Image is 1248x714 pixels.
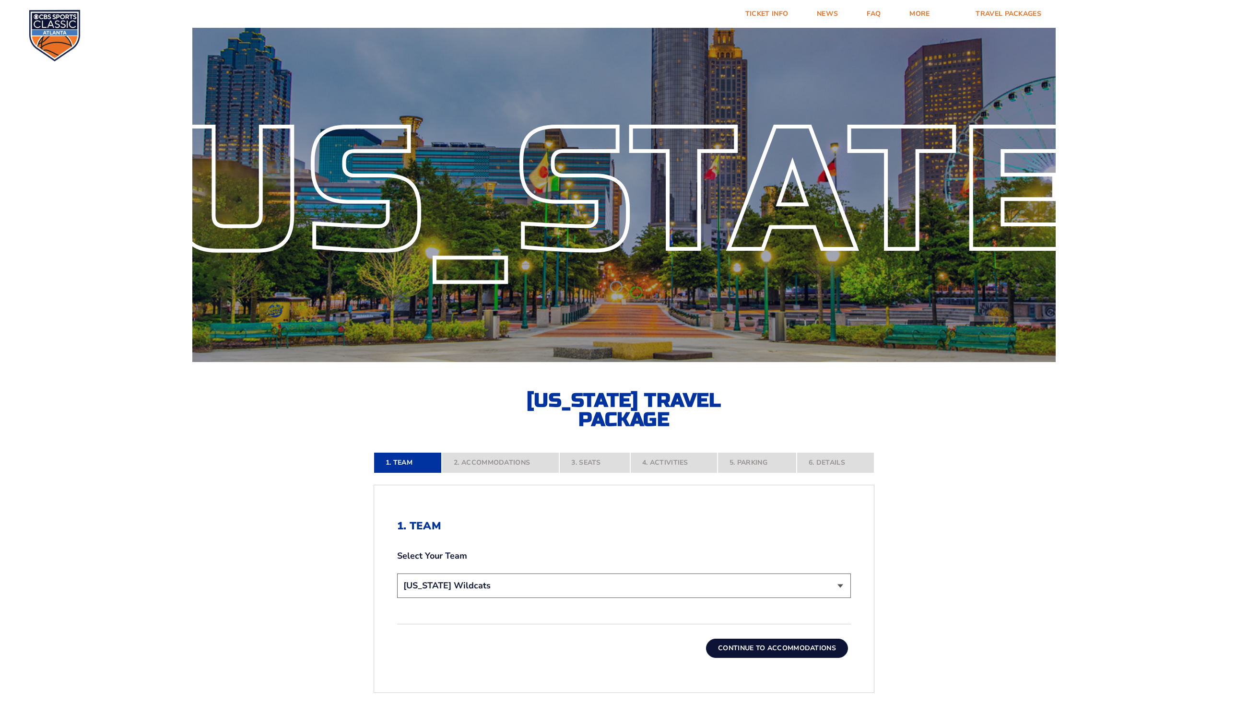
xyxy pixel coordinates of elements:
[397,520,851,532] h2: 1. Team
[518,391,730,429] h2: [US_STATE] Travel Package
[397,550,851,562] label: Select Your Team
[29,10,81,61] img: CBS Sports Classic
[706,639,848,658] button: Continue To Accommodations
[104,123,1144,262] div: [US_STATE]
